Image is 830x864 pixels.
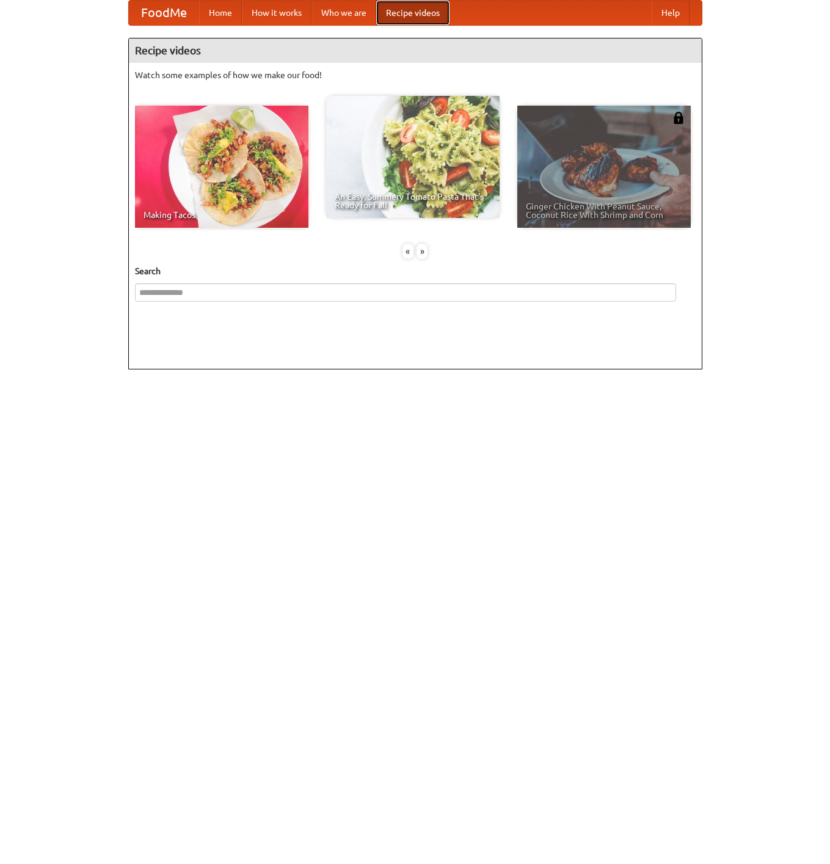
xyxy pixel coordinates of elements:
div: » [417,244,428,259]
a: How it works [242,1,311,25]
a: Who we are [311,1,376,25]
a: Home [199,1,242,25]
a: FoodMe [129,1,199,25]
span: Making Tacos [144,211,300,219]
p: Watch some examples of how we make our food! [135,69,696,81]
span: An Easy, Summery Tomato Pasta That's Ready for Fall [335,192,491,209]
a: Help [652,1,690,25]
div: « [402,244,413,259]
a: Making Tacos [135,106,308,228]
img: 483408.png [672,112,685,124]
h5: Search [135,265,696,277]
a: An Easy, Summery Tomato Pasta That's Ready for Fall [326,96,500,218]
a: Recipe videos [376,1,450,25]
h4: Recipe videos [129,38,702,63]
